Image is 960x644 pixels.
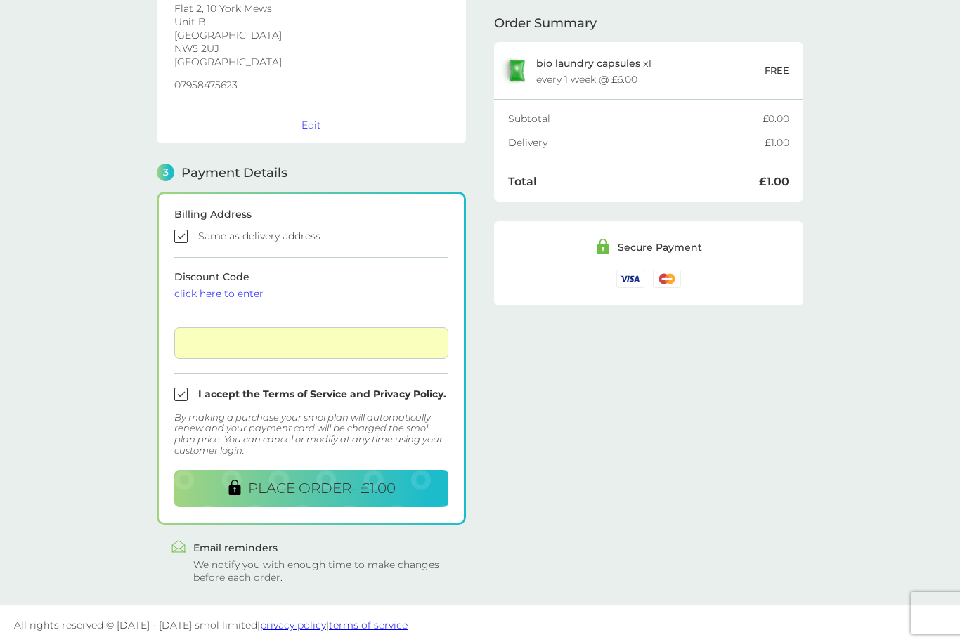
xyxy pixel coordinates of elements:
[494,17,597,29] span: Order Summary
[536,57,640,70] span: bio laundry capsules
[260,619,326,631] a: privacy policy
[157,164,174,181] span: 3
[174,17,448,27] p: Unit B
[763,114,789,124] div: £0.00
[301,119,321,131] button: Edit
[765,138,789,147] div: £1.00
[174,4,448,13] p: Flat 2, 10 York Mews
[508,138,765,147] div: Delivery
[765,63,789,78] p: FREE
[174,470,448,507] button: PLACE ORDER- £1.00
[759,176,789,188] div: £1.00
[248,480,396,497] span: PLACE ORDER - £1.00
[193,558,452,584] div: We notify you with enough time to make changes before each order.
[616,270,644,287] img: /assets/icons/cards/visa.svg
[174,30,448,40] p: [GEOGRAPHIC_DATA]
[181,166,287,179] span: Payment Details
[174,209,448,219] div: Billing Address
[536,74,637,84] div: every 1 week @ £6.00
[618,242,702,252] div: Secure Payment
[508,114,763,124] div: Subtotal
[653,270,681,287] img: /assets/icons/cards/mastercard.svg
[174,80,448,90] p: 07958475623
[180,337,443,349] iframe: Secure card payment input frame
[174,289,448,298] div: click here to enter
[536,58,651,69] p: x 1
[329,619,408,631] a: terms of service
[174,57,448,67] p: [GEOGRAPHIC_DATA]
[174,412,448,456] div: By making a purchase your smol plan will automatically renew and your payment card will be charge...
[193,543,452,553] div: Email reminders
[174,44,448,53] p: NW5 2UJ
[508,176,759,188] div: Total
[174,270,448,298] span: Discount Code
